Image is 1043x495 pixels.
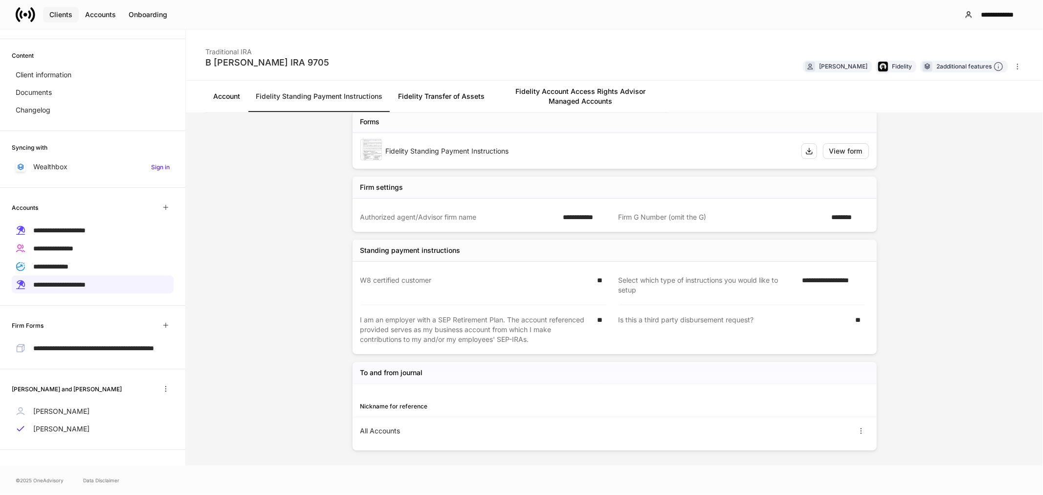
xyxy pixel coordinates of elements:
a: Data Disclaimer [83,476,119,484]
div: B [PERSON_NAME] IRA 9705 [205,57,329,68]
div: Onboarding [129,10,167,20]
a: WealthboxSign in [12,158,174,176]
p: [PERSON_NAME] [33,406,89,416]
h6: Firm Forms [12,321,44,330]
button: Onboarding [122,7,174,22]
a: Account [205,81,248,112]
div: I am an employer with a SEP Retirement Plan. The account referenced provided serves as my busines... [360,315,592,344]
h6: Content [12,51,34,60]
a: Client information [12,66,174,84]
div: Accounts [85,10,116,20]
h6: Syncing with [12,143,47,152]
p: [PERSON_NAME] [33,424,89,434]
a: Fidelity Transfer of Assets [390,81,492,112]
div: Fidelity [892,62,912,71]
h6: [PERSON_NAME] and [PERSON_NAME] [12,384,122,394]
p: Changelog [16,105,50,115]
div: 2 additional features [936,62,1003,72]
a: [PERSON_NAME] [12,403,174,420]
a: [PERSON_NAME] [12,420,174,438]
div: Is this a third party disbursement request? [619,315,850,344]
button: Accounts [79,7,122,22]
div: Firm settings [360,182,403,192]
div: Standing payment instructions [360,246,461,255]
a: Changelog [12,101,174,119]
button: Clients [43,7,79,22]
div: Traditional IRA [205,41,329,57]
div: View form [829,146,863,156]
div: W8 certified customer [360,275,592,295]
div: Authorized agent/Advisor firm name [360,212,557,222]
p: Documents [16,88,52,97]
p: Wealthbox [33,162,67,172]
div: Nickname for reference [360,402,615,411]
span: © 2025 OneAdvisory [16,476,64,484]
a: Documents [12,84,174,101]
a: Fidelity Account Access Rights Advisor Managed Accounts [492,81,668,112]
div: [PERSON_NAME] [819,62,867,71]
h6: Accounts [12,203,38,212]
h6: Sign in [151,162,170,172]
div: Select which type of instructions you would like to setup [619,275,796,295]
a: Fidelity Standing Payment Instructions [248,81,390,112]
div: Clients [49,10,72,20]
p: Client information [16,70,71,80]
div: All Accounts [360,426,615,436]
button: View form [823,143,869,159]
h5: To and from journal [360,368,423,378]
div: Firm G Number (omit the G) [619,212,825,222]
div: Forms [360,117,380,127]
div: Fidelity Standing Payment Instructions [386,146,794,156]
